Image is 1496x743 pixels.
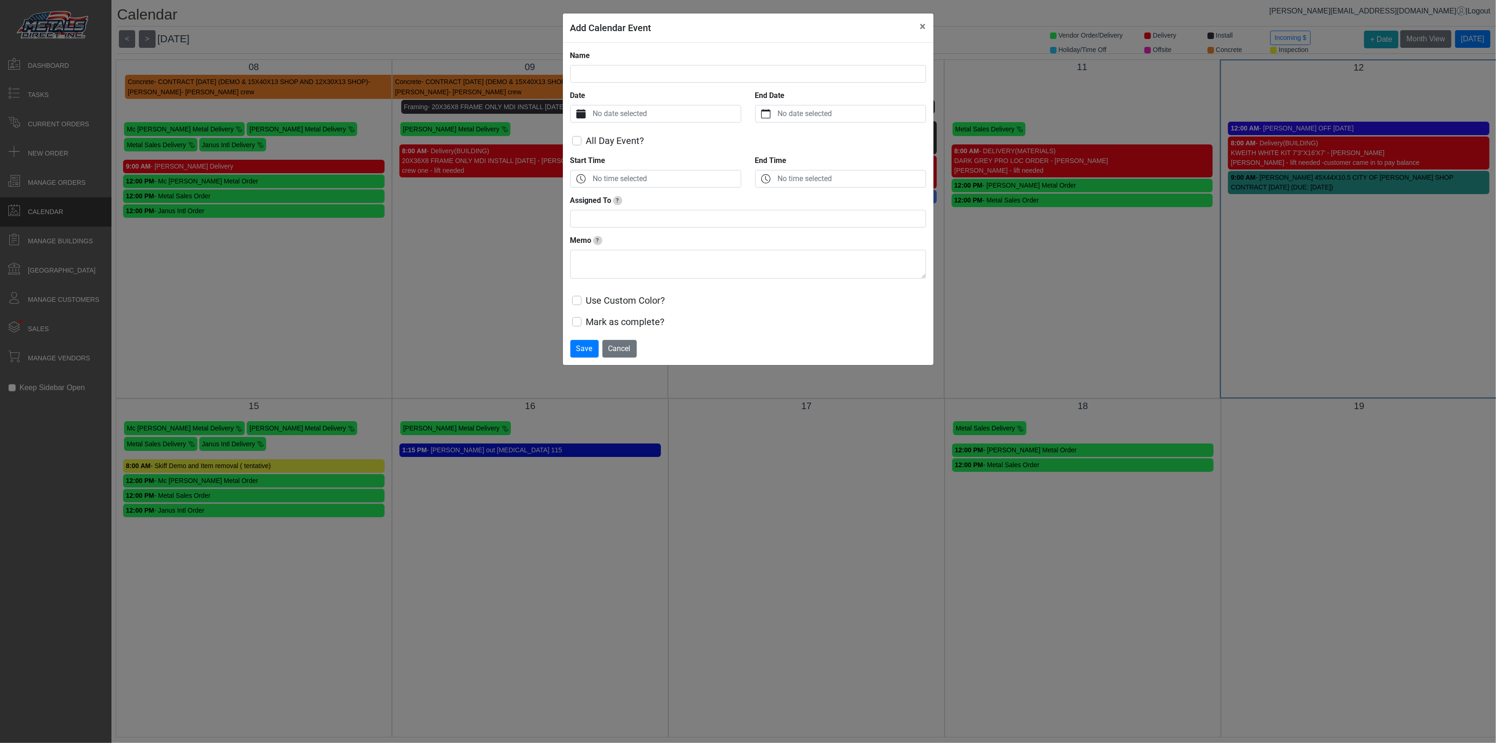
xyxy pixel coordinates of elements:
[913,13,934,39] button: Close
[570,196,612,205] strong: Assigned To
[761,174,771,183] svg: clock
[570,21,652,35] h5: Add Calendar Event
[591,170,741,187] label: No time selected
[586,315,665,329] label: Mark as complete?
[776,105,926,122] label: No date selected
[576,174,586,183] svg: clock
[576,344,593,353] span: Save
[586,134,644,148] label: All Day Event?
[570,340,599,358] button: Save
[602,340,637,358] button: Cancel
[613,196,622,205] span: Track who this date is assigned to this date - delviery driver, install crew, etc
[576,109,586,118] svg: calendar fill
[571,170,591,187] button: clock
[591,105,741,122] label: No date selected
[755,91,785,100] strong: End Date
[570,91,586,100] strong: Date
[593,236,602,245] span: Notes or Instructions for date - ex. 'Date was rescheduled by vendor'
[571,105,591,122] button: calendar fill
[570,236,592,245] strong: Memo
[570,51,590,60] strong: Name
[776,170,926,187] label: No time selected
[586,293,665,307] label: Use Custom Color?
[756,170,776,187] button: clock
[755,156,787,165] strong: End Time
[761,109,771,118] svg: calendar
[570,156,606,165] strong: Start Time
[756,105,776,122] button: calendar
